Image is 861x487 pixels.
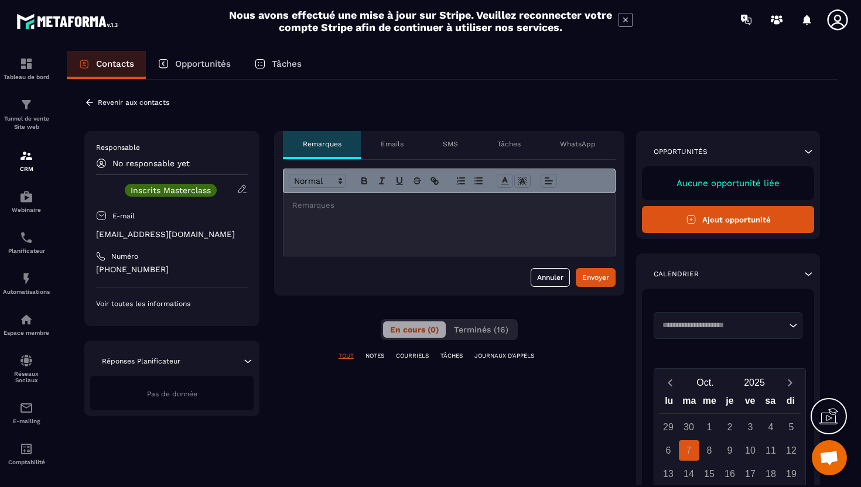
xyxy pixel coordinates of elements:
[699,440,720,461] div: 8
[381,139,404,149] p: Emails
[720,464,740,484] div: 16
[396,352,429,360] p: COURRIELS
[112,159,190,168] p: No responsable yet
[740,440,761,461] div: 10
[658,440,679,461] div: 6
[111,252,138,261] p: Numéro
[67,51,146,79] a: Contacts
[131,186,211,194] p: Inscrits Masterclass
[3,222,50,263] a: schedulerschedulerPlanificateur
[443,139,458,149] p: SMS
[96,143,248,152] p: Responsable
[96,59,134,69] p: Contacts
[339,352,354,360] p: TOUT
[19,401,33,415] img: email
[3,433,50,474] a: accountantaccountantComptabilité
[454,325,508,334] span: Terminés (16)
[96,299,248,308] p: Voir toutes les informations
[3,166,50,172] p: CRM
[19,190,33,204] img: automations
[19,313,33,327] img: automations
[440,352,463,360] p: TÂCHES
[3,115,50,131] p: Tunnel de vente Site web
[102,356,180,366] p: Réponses Planificateur
[720,393,740,413] div: je
[3,330,50,336] p: Espace membre
[19,272,33,286] img: automations
[19,149,33,163] img: formation
[761,440,781,461] div: 11
[780,393,801,413] div: di
[96,264,248,275] p: [PHONE_NUMBER]
[303,139,341,149] p: Remarques
[531,268,570,287] button: Annuler
[681,372,730,393] button: Open months overlay
[699,417,720,437] div: 1
[720,440,740,461] div: 9
[740,393,760,413] div: ve
[679,417,699,437] div: 30
[3,371,50,383] p: Réseaux Sociaux
[582,272,609,283] div: Envoyer
[679,464,699,484] div: 14
[146,51,242,79] a: Opportunités
[3,140,50,181] a: formationformationCRM
[781,464,802,484] div: 19
[16,11,122,32] img: logo
[781,440,802,461] div: 12
[19,231,33,245] img: scheduler
[19,354,33,368] img: social-network
[679,393,700,413] div: ma
[3,248,50,254] p: Planificateur
[658,320,786,331] input: Search for option
[3,392,50,433] a: emailemailE-mailing
[699,393,720,413] div: me
[96,229,248,240] p: [EMAIL_ADDRESS][DOMAIN_NAME]
[474,352,534,360] p: JOURNAUX D'APPELS
[3,418,50,424] p: E-mailing
[781,417,802,437] div: 5
[658,464,679,484] div: 13
[779,375,801,390] button: Next month
[654,147,708,156] p: Opportunités
[720,417,740,437] div: 2
[730,372,779,393] button: Open years overlay
[658,417,679,437] div: 29
[147,390,197,398] span: Pas de donnée
[812,440,847,475] div: Ouvrir le chat
[3,263,50,304] a: automationsautomationsAutomatisations
[272,59,302,69] p: Tâches
[740,417,761,437] div: 3
[383,321,446,338] button: En cours (0)
[560,139,596,149] p: WhatsApp
[242,51,313,79] a: Tâches
[365,352,384,360] p: NOTES
[3,181,50,222] a: automationsautomationsWebinaire
[228,9,613,33] h2: Nous avons effectué une mise à jour sur Stripe. Veuillez reconnecter votre compte Stripe afin de ...
[3,207,50,213] p: Webinaire
[98,98,169,107] p: Revenir aux contacts
[654,269,699,279] p: Calendrier
[761,464,781,484] div: 18
[699,464,720,484] div: 15
[175,59,231,69] p: Opportunités
[3,289,50,295] p: Automatisations
[654,312,802,339] div: Search for option
[3,345,50,392] a: social-networksocial-networkRéseaux Sociaux
[19,442,33,456] img: accountant
[760,393,781,413] div: sa
[497,139,521,149] p: Tâches
[3,89,50,140] a: formationformationTunnel de vente Site web
[3,304,50,345] a: automationsautomationsEspace membre
[447,321,515,338] button: Terminés (16)
[659,393,679,413] div: lu
[679,440,699,461] div: 7
[761,417,781,437] div: 4
[19,57,33,71] img: formation
[740,464,761,484] div: 17
[659,375,681,390] button: Previous month
[3,459,50,465] p: Comptabilité
[19,98,33,112] img: formation
[3,48,50,89] a: formationformationTableau de bord
[576,268,616,287] button: Envoyer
